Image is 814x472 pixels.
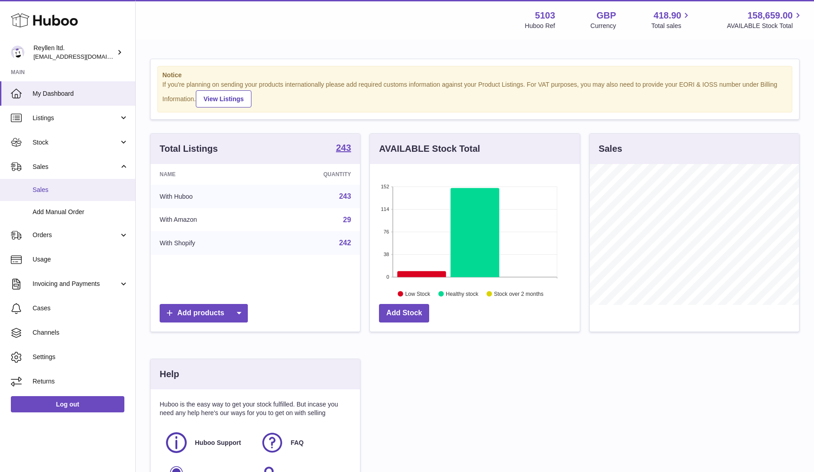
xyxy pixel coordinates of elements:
[33,53,133,60] span: [EMAIL_ADDRESS][DOMAIN_NAME]
[164,430,251,455] a: Huboo Support
[33,280,119,288] span: Invoicing and Payments
[343,216,351,224] a: 29
[160,400,351,417] p: Huboo is the easy way to get your stock fulfilled. But incase you need any help here's our ways f...
[596,9,616,22] strong: GBP
[151,164,265,185] th: Name
[336,143,351,154] a: 243
[260,430,347,455] a: FAQ
[381,184,389,189] text: 152
[162,80,787,107] div: If you're planning on sending your products internationally please add required customs informati...
[160,143,218,155] h3: Total Listings
[265,164,360,185] th: Quantity
[33,328,128,337] span: Channels
[339,239,351,247] a: 242
[525,22,555,30] div: Huboo Ref
[33,255,128,264] span: Usage
[387,274,389,280] text: 0
[195,439,241,447] span: Huboo Support
[33,231,119,239] span: Orders
[33,138,119,147] span: Stock
[535,9,555,22] strong: 5103
[33,89,128,98] span: My Dashboard
[381,206,389,212] text: 114
[727,9,803,30] a: 158,659.00 AVAILABLE Stock Total
[339,192,351,200] a: 243
[33,304,128,313] span: Cases
[162,71,787,79] strong: Notice
[405,290,431,297] text: Low Stock
[446,290,479,297] text: Healthy stock
[33,163,119,171] span: Sales
[494,290,544,297] text: Stock over 2 months
[651,22,691,30] span: Total sales
[196,90,251,107] a: View Listings
[336,143,351,152] strong: 243
[653,9,681,22] span: 418.90
[651,9,691,30] a: 418.90 Total sales
[160,368,179,380] h3: Help
[748,9,793,22] span: 158,659.00
[151,231,265,255] td: With Shopify
[160,304,248,322] a: Add products
[151,185,265,208] td: With Huboo
[379,143,480,155] h3: AVAILABLE Stock Total
[727,22,803,30] span: AVAILABLE Stock Total
[151,208,265,232] td: With Amazon
[591,22,616,30] div: Currency
[599,143,622,155] h3: Sales
[33,44,115,61] div: Reyllen ltd.
[291,439,304,447] span: FAQ
[33,114,119,122] span: Listings
[33,377,128,386] span: Returns
[33,353,128,361] span: Settings
[33,186,128,194] span: Sales
[33,208,128,216] span: Add Manual Order
[11,46,24,59] img: reyllen@reyllen.com
[384,229,389,234] text: 76
[384,252,389,257] text: 38
[379,304,429,322] a: Add Stock
[11,396,124,412] a: Log out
